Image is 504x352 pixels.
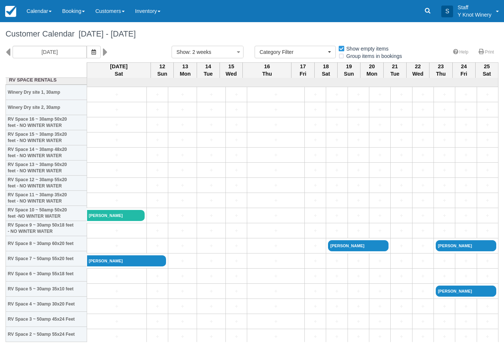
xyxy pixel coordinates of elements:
[457,212,474,220] a: +
[479,333,496,341] a: +
[89,287,145,295] a: +
[170,242,195,250] a: +
[199,136,224,144] a: +
[170,227,195,235] a: +
[429,62,452,78] th: 23 Thu
[89,151,145,159] a: +
[414,212,432,220] a: +
[6,85,87,100] th: Winery Dry site 1, 30amp
[436,106,453,114] a: +
[149,333,166,341] a: +
[479,166,496,174] a: +
[350,318,367,325] a: +
[199,182,224,189] a: +
[328,91,345,99] a: +
[457,106,474,114] a: +
[436,240,496,251] a: [PERSON_NAME]
[436,166,453,174] a: +
[220,62,242,78] th: 15 Wed
[291,62,314,78] th: 17 Fri
[307,318,324,325] a: +
[441,6,453,17] div: S
[149,318,166,325] a: +
[307,333,324,341] a: +
[414,121,432,129] a: +
[199,257,224,265] a: +
[6,251,87,266] th: RV Space 7 ~ 50amp 55x20 feet
[350,303,367,310] a: +
[199,333,224,341] a: +
[436,182,453,189] a: +
[436,272,453,280] a: +
[89,272,145,280] a: +
[6,115,87,130] th: RV Space 16 ~ 30amp 50x20 feet - NO WINTER WATER
[307,272,324,280] a: +
[6,282,87,297] th: RV Space 5 ~ 30amp 35x10 feet
[149,166,166,174] a: +
[393,333,410,341] a: +
[249,287,303,295] a: +
[371,333,389,341] a: +
[149,287,166,295] a: +
[393,91,410,99] a: +
[371,227,389,235] a: +
[458,4,491,11] p: Staff
[414,242,432,250] a: +
[249,197,303,204] a: +
[350,272,367,280] a: +
[475,62,498,78] th: 25 Sat
[170,197,195,204] a: +
[328,106,345,114] a: +
[89,136,145,144] a: +
[249,227,303,235] a: +
[6,161,87,176] th: RV Space 13 ~ 30amp 50x20 feet - NO WINTER WATER
[228,287,245,295] a: +
[199,91,224,99] a: +
[228,303,245,310] a: +
[249,257,303,265] a: +
[228,257,245,265] a: +
[170,166,195,174] a: +
[436,151,453,159] a: +
[414,272,432,280] a: +
[371,91,389,99] a: +
[149,212,166,220] a: +
[414,91,432,99] a: +
[350,333,367,341] a: +
[350,136,367,144] a: +
[249,121,303,129] a: +
[243,62,291,78] th: 16 Thu
[6,191,87,206] th: RV Space 11 ~ 30amp 35x20 feet - NO WINTER WATER
[457,318,474,325] a: +
[75,29,136,38] span: [DATE] - [DATE]
[307,227,324,235] a: +
[328,182,345,189] a: +
[149,303,166,310] a: +
[371,318,389,325] a: +
[414,151,432,159] a: +
[6,327,87,342] th: RV Space 2 ~ 50amp 55x24 Feet
[328,121,345,129] a: +
[89,333,145,341] a: +
[228,182,245,189] a: +
[328,136,345,144] a: +
[170,333,195,341] a: +
[170,257,195,265] a: +
[170,91,195,99] a: +
[228,151,245,159] a: +
[436,91,453,99] a: +
[307,166,324,174] a: +
[457,166,474,174] a: +
[479,182,496,189] a: +
[338,51,407,62] label: Group items in bookings
[479,136,496,144] a: +
[414,333,432,341] a: +
[350,287,367,295] a: +
[414,318,432,325] a: +
[328,227,345,235] a: +
[436,318,453,325] a: +
[228,272,245,280] a: +
[393,318,410,325] a: +
[457,272,474,280] a: +
[174,62,197,78] th: 13 Mon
